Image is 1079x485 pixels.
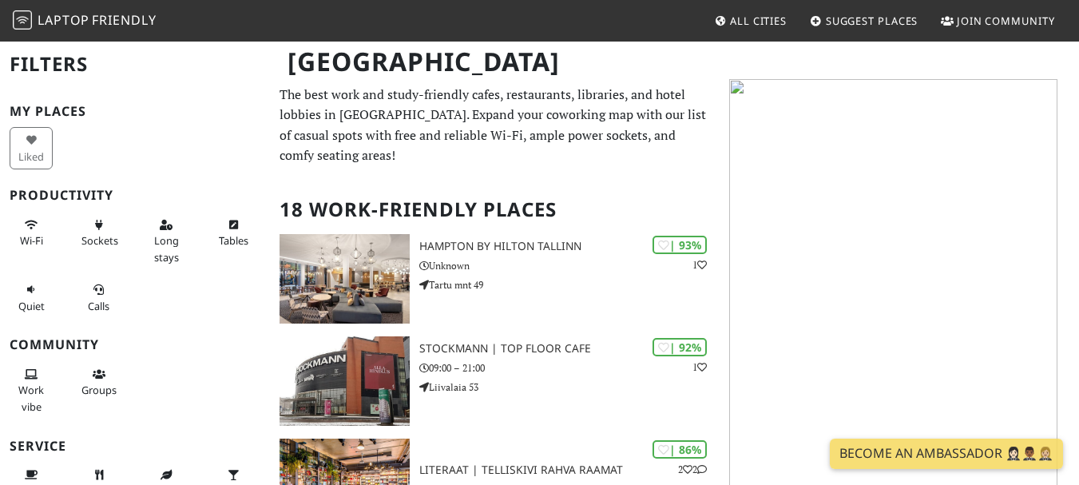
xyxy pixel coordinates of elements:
a: All Cities [708,6,793,35]
p: Liivalaia 53 [419,380,719,395]
button: Work vibe [10,361,53,419]
a: Hampton by Hilton Tallinn | 93% 1 Hampton by Hilton Tallinn Unknown Tartu mnt 49 [270,234,720,324]
h1: [GEOGRAPHIC_DATA] [275,40,716,84]
button: Quiet [10,276,53,319]
span: Stable Wi-Fi [20,233,43,248]
h2: Filters [10,40,260,89]
h2: 18 Work-Friendly Places [280,185,710,234]
span: Long stays [154,233,179,264]
a: LaptopFriendly LaptopFriendly [13,7,157,35]
img: Stockmann | Top Floor Cafe [280,336,411,426]
span: Friendly [92,11,156,29]
p: The best work and study-friendly cafes, restaurants, libraries, and hotel lobbies in [GEOGRAPHIC_... [280,85,710,166]
button: Groups [77,361,120,404]
button: Wi-Fi [10,212,53,254]
span: Laptop [38,11,89,29]
h3: Hampton by Hilton Tallinn [419,240,719,253]
button: Tables [212,212,255,254]
p: Unknown [419,258,719,273]
span: Quiet [18,299,45,313]
h3: Productivity [10,188,260,203]
a: Suggest Places [803,6,925,35]
button: Long stays [145,212,188,270]
div: | 92% [653,338,707,356]
span: Power sockets [81,233,118,248]
h3: Community [10,337,260,352]
p: 09:00 – 21:00 [419,360,719,376]
h3: Stockmann | Top Floor Cafe [419,342,719,356]
p: 1 [692,360,707,375]
img: Hampton by Hilton Tallinn [280,234,411,324]
h3: Service [10,439,260,454]
button: Calls [77,276,120,319]
img: LaptopFriendly [13,10,32,30]
h3: My Places [10,104,260,119]
button: Sockets [77,212,120,254]
div: | 86% [653,440,707,459]
span: Video/audio calls [88,299,109,313]
div: | 93% [653,236,707,254]
p: 2 2 [678,462,707,477]
a: Join Community [934,6,1061,35]
p: Tartu mnt 49 [419,277,719,292]
h3: LITERAAT | Telliskivi Rahva Raamat [419,463,719,477]
span: Group tables [81,383,117,397]
span: All Cities [730,14,787,28]
p: 1 [692,257,707,272]
a: Become an Ambassador 🤵🏻‍♀️🤵🏾‍♂️🤵🏼‍♀️ [830,439,1063,469]
span: Join Community [957,14,1055,28]
span: Work-friendly tables [219,233,248,248]
span: Suggest Places [826,14,918,28]
span: People working [18,383,44,413]
a: Stockmann | Top Floor Cafe | 92% 1 Stockmann | Top Floor Cafe 09:00 – 21:00 Liivalaia 53 [270,336,720,426]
